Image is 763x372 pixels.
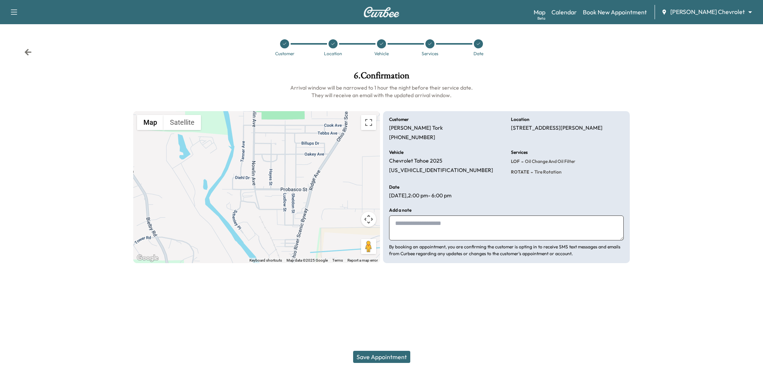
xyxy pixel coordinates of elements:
[361,239,376,254] button: Drag Pegman onto the map to open Street View
[389,185,399,189] h6: Date
[363,7,400,17] img: Curbee Logo
[511,125,603,132] p: [STREET_ADDRESS][PERSON_NAME]
[511,169,529,175] span: ROTATE
[163,115,201,130] button: Show satellite imagery
[389,158,442,164] p: Chevrolet Tahoe 2025
[353,351,410,363] button: Save Appointment
[583,8,647,17] a: Book New Appointment
[249,258,282,263] button: Keyboard shortcuts
[324,51,342,56] div: Location
[133,84,630,99] h6: Arrival window will be narrowed to 1 hour the night before their service date. They will receive ...
[361,212,376,227] button: Map camera controls
[389,150,403,155] h6: Vehicle
[520,158,523,165] span: -
[534,8,545,17] a: MapBeta
[389,208,411,212] h6: Add a note
[332,258,343,262] a: Terms (opens in new tab)
[511,117,529,122] h6: Location
[347,258,378,262] a: Report a map error
[523,158,575,164] span: Oil Change and Oil Filter
[275,51,294,56] div: Customer
[135,253,160,263] a: Open this area in Google Maps (opens a new window)
[361,115,376,130] button: Toggle fullscreen view
[537,15,545,21] div: Beta
[137,115,163,130] button: Show street map
[389,134,435,141] p: [PHONE_NUMBER]
[670,8,745,16] span: [PERSON_NAME] Chevrolet
[551,8,577,17] a: Calendar
[529,168,533,176] span: -
[135,253,160,263] img: Google
[389,117,409,122] h6: Customer
[389,243,624,257] p: By booking an appointment, you are confirming the customer is opting in to receive SMS text messa...
[374,51,389,56] div: Vehicle
[511,158,520,164] span: LOF
[133,71,630,84] h1: 6 . Confirmation
[287,258,328,262] span: Map data ©2025 Google
[389,167,493,174] p: [US_VEHICLE_IDENTIFICATION_NUMBER]
[533,169,562,175] span: Tire Rotation
[511,150,528,155] h6: Services
[422,51,438,56] div: Services
[389,125,443,132] p: [PERSON_NAME] Tork
[24,48,32,56] div: Back
[389,192,452,199] p: [DATE] , 2:00 pm - 6:00 pm
[473,51,483,56] div: Date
